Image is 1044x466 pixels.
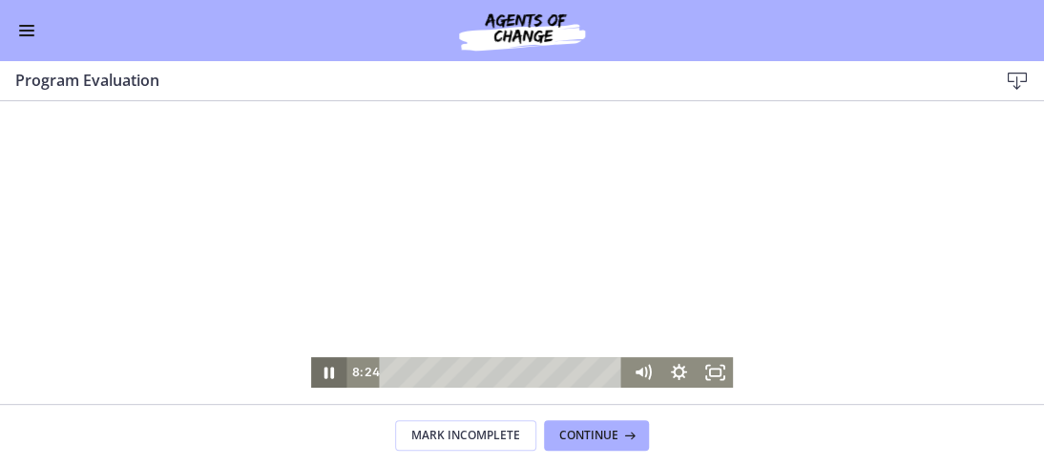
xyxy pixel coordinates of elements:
button: Mute [624,256,660,286]
button: Fullscreen [697,256,733,286]
span: Continue [559,428,618,443]
img: Agents of Change [407,8,637,53]
button: Pause [311,256,347,286]
span: Mark Incomplete [411,428,520,443]
button: Continue [544,420,649,451]
button: Mark Incomplete [395,420,536,451]
h3: Program Evaluation [15,69,968,92]
div: Playbar [393,256,616,286]
button: Show settings menu [660,256,697,286]
button: Enable menu [15,19,38,42]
